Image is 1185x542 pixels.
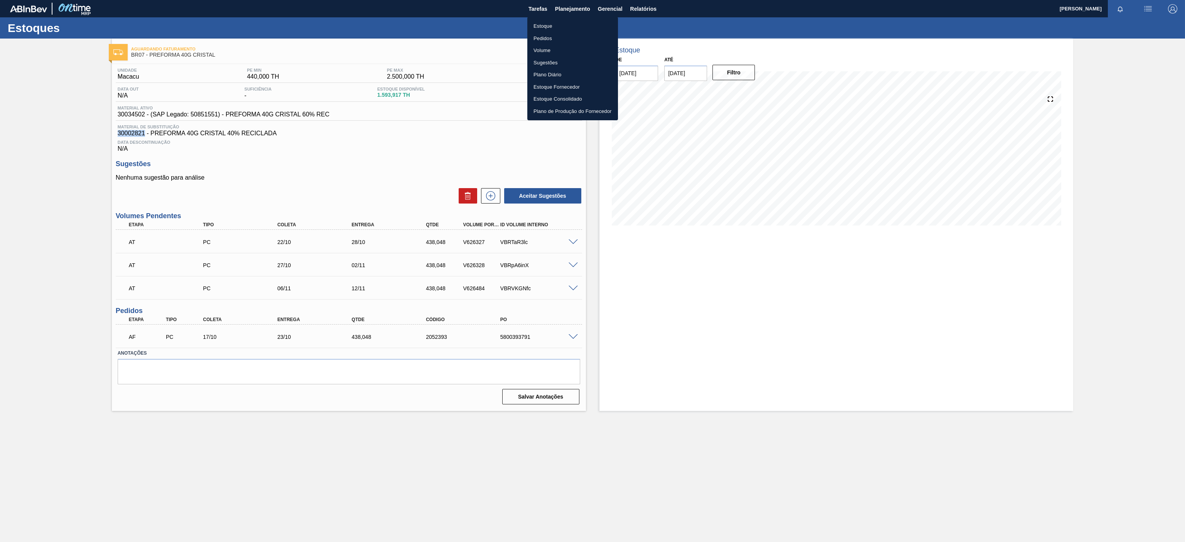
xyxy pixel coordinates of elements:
[527,93,618,105] a: Estoque Consolidado
[527,20,618,32] a: Estoque
[527,105,618,118] a: Plano de Produção do Fornecedor
[527,44,618,57] a: Volume
[527,32,618,45] a: Pedidos
[527,81,618,93] a: Estoque Fornecedor
[527,57,618,69] a: Sugestões
[527,69,618,81] a: Plano Diário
